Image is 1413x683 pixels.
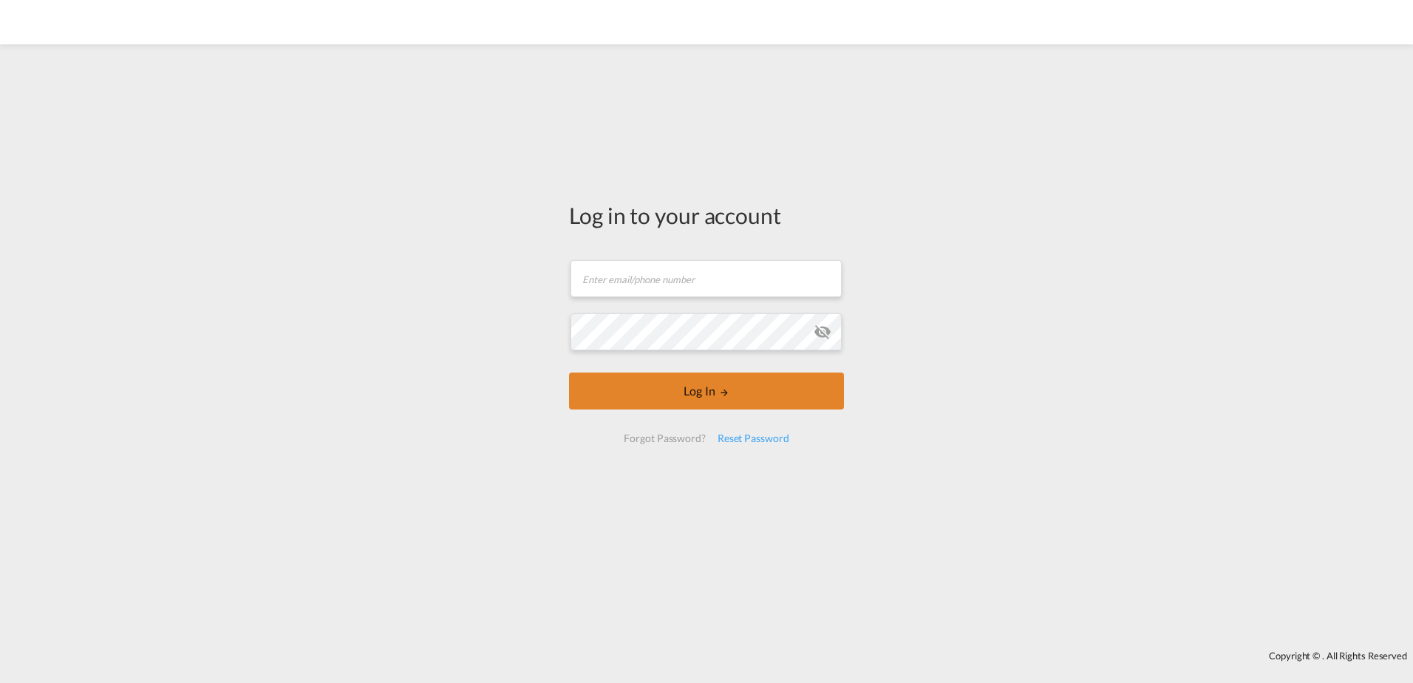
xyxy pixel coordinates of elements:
input: Enter email/phone number [571,260,842,297]
button: LOGIN [569,373,844,410]
div: Reset Password [712,425,795,452]
div: Forgot Password? [618,425,711,452]
div: Log in to your account [569,200,844,231]
md-icon: icon-eye-off [814,323,831,341]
